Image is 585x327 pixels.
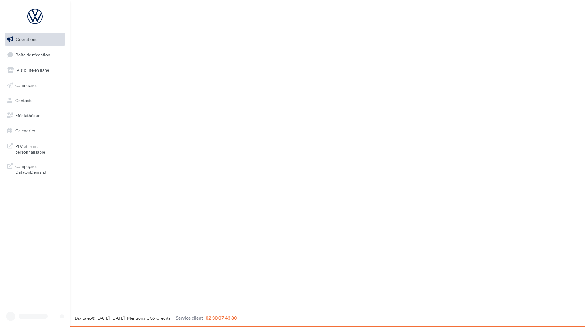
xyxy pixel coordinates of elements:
a: Boîte de réception [4,48,66,61]
a: Crédits [156,315,170,321]
a: CGS [147,315,155,321]
a: PLV et print personnalisable [4,140,66,158]
a: Mentions [127,315,145,321]
span: Calendrier [15,128,36,133]
a: Campagnes DataOnDemand [4,160,66,178]
span: © [DATE]-[DATE] - - - [75,315,237,321]
span: Visibilité en ligne [16,67,49,73]
span: Campagnes DataOnDemand [15,162,63,175]
a: Digitaleo [75,315,92,321]
a: Contacts [4,94,66,107]
span: Médiathèque [15,113,40,118]
a: Médiathèque [4,109,66,122]
span: Contacts [15,98,32,103]
span: Opérations [16,37,37,42]
a: Campagnes [4,79,66,92]
a: Calendrier [4,124,66,137]
span: PLV et print personnalisable [15,142,63,155]
span: Campagnes [15,83,37,88]
a: Opérations [4,33,66,46]
span: Boîte de réception [16,52,50,57]
a: Visibilité en ligne [4,64,66,76]
span: Service client [176,315,203,321]
span: 02 30 07 43 80 [206,315,237,321]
